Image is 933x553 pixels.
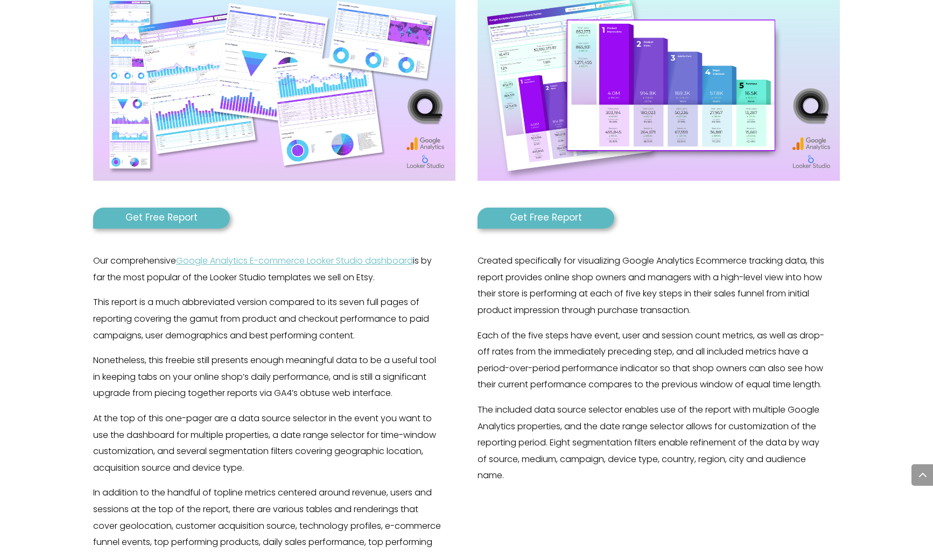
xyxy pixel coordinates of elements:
[93,353,444,411] p: Nonetheless, this freebie still presents enough meaningful data to be a useful tool in keeping ta...
[93,411,444,485] p: At the top of this one-pager are a data source selector in the event you want to use the dashboar...
[478,208,614,229] a: Get Free Report
[93,253,444,295] p: Our comprehensive is by far the most popular of the Looker Studio templates we sell on Etsy.
[93,208,230,229] a: Get Free Report
[93,295,444,353] p: This report is a much abbreviated version compared to its seven full pages of reporting covering ...
[478,253,829,328] p: Created specifically for visualizing Google Analytics Ecommerce tracking data, this report provid...
[478,402,829,485] p: The included data source selector enables use of the report with multiple Google Analytics proper...
[176,257,413,266] a: Google Analytics E-commerce Looker Studio dashboard
[478,328,829,402] p: Each of the five steps have event, user and session count metrics, as well as drop-off rates from...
